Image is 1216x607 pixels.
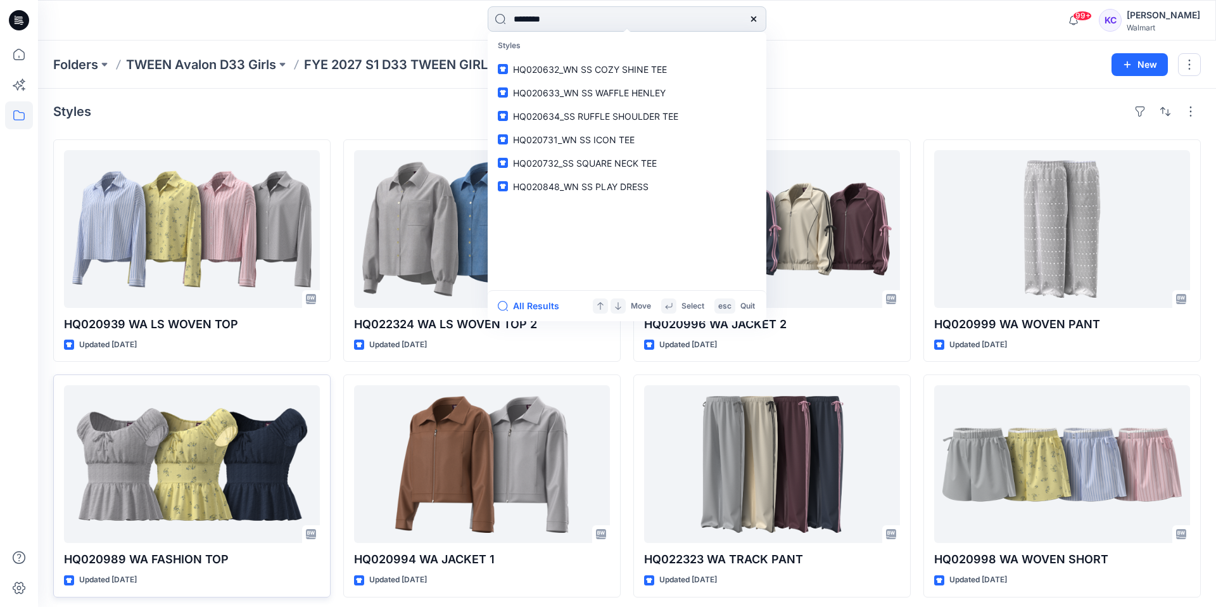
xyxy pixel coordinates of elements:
[1099,9,1122,32] div: KC
[659,573,717,587] p: Updated [DATE]
[354,551,610,568] p: HQ020994 WA JACKET 1
[934,316,1190,333] p: HQ020999 WA WOVEN PANT
[631,300,651,313] p: Move
[644,385,900,543] a: HQ022323 WA TRACK PANT
[490,105,764,128] a: HQ020634_SS RUFFLE SHOULDER TEE
[354,150,610,308] a: HQ022324 WA LS WOVEN TOP 2
[740,300,755,313] p: Quit
[64,385,320,543] a: HQ020989 WA FASHION TOP
[513,181,649,192] span: HQ020848_WN SS PLAY DRESS
[490,175,764,198] a: HQ020848_WN SS PLAY DRESS
[1111,53,1168,76] button: New
[1127,23,1200,32] div: Walmart
[934,551,1190,568] p: HQ020998 WA WOVEN SHORT
[513,134,635,145] span: HQ020731_WN SS ICON TEE
[490,151,764,175] a: HQ020732_SS SQUARE NECK TEE
[369,573,427,587] p: Updated [DATE]
[490,128,764,151] a: HQ020731_WN SS ICON TEE
[513,158,657,169] span: HQ020732_SS SQUARE NECK TEE
[949,338,1007,352] p: Updated [DATE]
[644,551,900,568] p: HQ022323 WA TRACK PANT
[1127,8,1200,23] div: [PERSON_NAME]
[659,338,717,352] p: Updated [DATE]
[681,300,704,313] p: Select
[53,104,91,119] h4: Styles
[126,56,276,73] a: TWEEN Avalon D33 Girls
[64,150,320,308] a: HQ020939 WA LS WOVEN TOP
[53,56,98,73] a: Folders
[934,385,1190,543] a: HQ020998 WA WOVEN SHORT
[490,81,764,105] a: HQ020633_WN SS WAFFLE HENLEY
[513,64,667,75] span: HQ020632_WN SS COZY SHINE TEE
[934,150,1190,308] a: HQ020999 WA WOVEN PANT
[354,316,610,333] p: HQ022324 WA LS WOVEN TOP 2
[513,87,666,98] span: HQ020633_WN SS WAFFLE HENLEY
[79,338,137,352] p: Updated [DATE]
[354,385,610,543] a: HQ020994 WA JACKET 1
[1073,11,1092,21] span: 99+
[949,573,1007,587] p: Updated [DATE]
[718,300,731,313] p: esc
[498,298,567,314] button: All Results
[64,551,320,568] p: HQ020989 WA FASHION TOP
[304,56,542,73] p: FYE 2027 S1 D33 TWEEN GIRL AVALON
[64,316,320,333] p: HQ020939 WA LS WOVEN TOP
[644,316,900,333] p: HQ020996 WA JACKET 2
[490,58,764,81] a: HQ020632_WN SS COZY SHINE TEE
[79,573,137,587] p: Updated [DATE]
[369,338,427,352] p: Updated [DATE]
[513,111,678,122] span: HQ020634_SS RUFFLE SHOULDER TEE
[644,150,900,308] a: HQ020996 WA JACKET 2
[490,34,764,58] p: Styles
